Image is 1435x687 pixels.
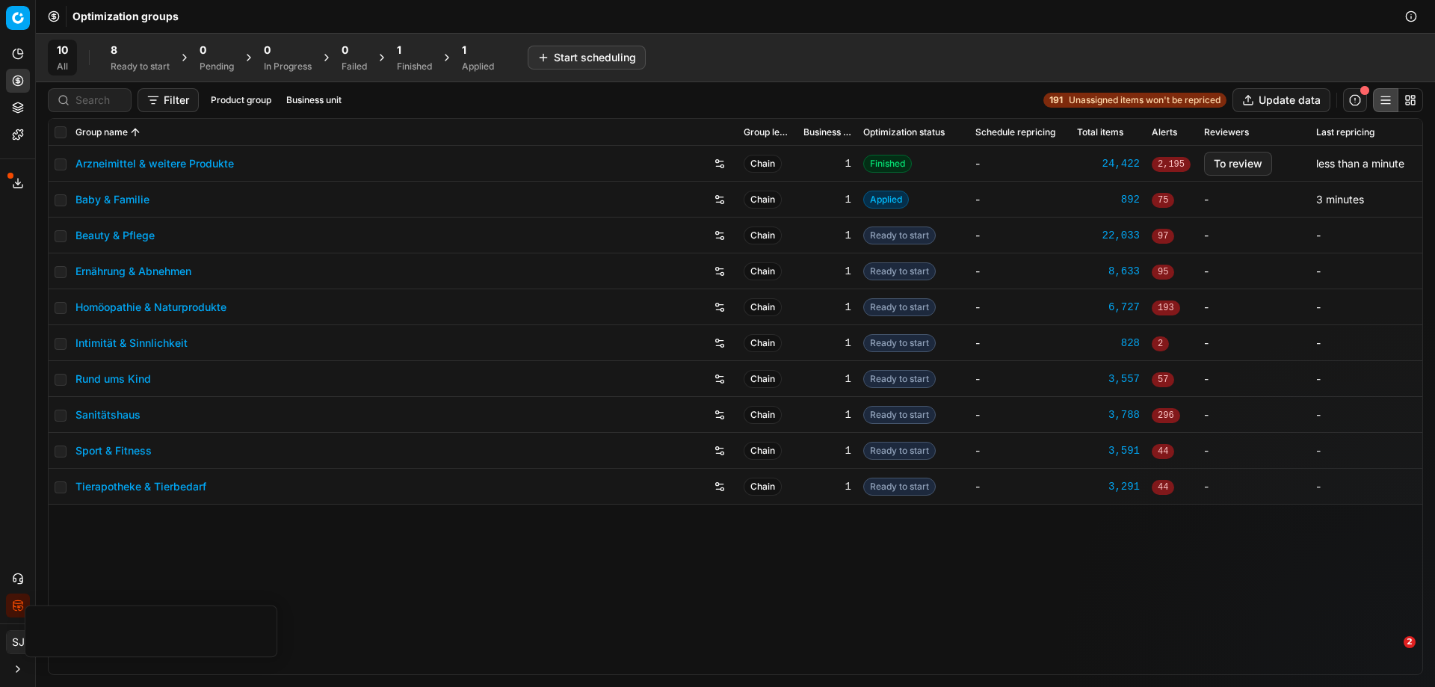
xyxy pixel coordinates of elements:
[863,370,936,388] span: Ready to start
[969,289,1071,325] td: -
[1152,229,1174,244] span: 97
[138,88,199,112] button: Filter
[1152,193,1174,208] span: 75
[1069,94,1220,106] span: Unassigned items won't be repriced
[1316,126,1374,138] span: Last repricing
[1404,636,1416,648] span: 2
[803,336,851,351] div: 1
[969,325,1071,361] td: -
[264,43,271,58] span: 0
[863,442,936,460] span: Ready to start
[75,336,188,351] a: Intimität & Sinnlichkeit
[72,9,179,24] span: Optimization groups
[128,125,143,140] button: Sorted by Group name ascending
[264,61,312,73] div: In Progress
[1043,93,1226,108] a: 191Unassigned items won't be repriced
[528,46,646,70] button: Start scheduling
[75,156,234,171] a: Arzneimittel & weitere Produkte
[1077,126,1123,138] span: Total items
[1077,192,1140,207] a: 892
[969,397,1071,433] td: -
[744,334,782,352] span: Chain
[803,228,851,243] div: 1
[75,126,128,138] span: Group name
[72,9,179,24] nav: breadcrumb
[863,227,936,244] span: Ready to start
[863,126,945,138] span: Optimization status
[1077,372,1140,386] a: 3,557
[1077,300,1140,315] a: 6,727
[1310,253,1422,289] td: -
[1152,265,1174,280] span: 95
[57,43,68,58] span: 10
[744,442,782,460] span: Chain
[1077,407,1140,422] a: 3,788
[1132,341,1431,680] iframe: Intercom notifications message
[57,61,68,73] div: All
[200,61,234,73] div: Pending
[744,126,791,138] span: Group level
[1077,443,1140,458] div: 3,591
[803,407,851,422] div: 1
[863,298,936,316] span: Ready to start
[462,43,466,58] span: 1
[803,126,851,138] span: Business unit
[744,298,782,316] span: Chain
[744,262,782,280] span: Chain
[462,61,494,73] div: Applied
[863,155,912,173] span: Finished
[75,93,122,108] input: Search
[397,43,401,58] span: 1
[75,479,206,494] a: Tierapotheke & Tierbedarf
[803,479,851,494] div: 1
[397,61,432,73] div: Finished
[969,433,1071,469] td: -
[280,91,348,109] button: Business unit
[969,253,1071,289] td: -
[1077,479,1140,494] a: 3,291
[1198,253,1310,289] td: -
[744,370,782,388] span: Chain
[744,478,782,496] span: Chain
[75,264,191,279] a: Ernährung & Abnehmen
[75,372,151,386] a: Rund ums Kind
[1152,157,1191,172] span: 2,195
[1077,336,1140,351] a: 828
[975,126,1055,138] span: Schedule repricing
[111,61,170,73] div: Ready to start
[1077,264,1140,279] a: 8,633
[1310,289,1422,325] td: -
[342,43,348,58] span: 0
[1232,88,1330,112] button: Update data
[803,372,851,386] div: 1
[1077,156,1140,171] a: 24,422
[1077,228,1140,243] a: 22,033
[1204,126,1249,138] span: Reviewers
[205,91,277,109] button: Product group
[1310,218,1422,253] td: -
[1310,325,1422,361] td: -
[75,443,152,458] a: Sport & Fitness
[75,192,149,207] a: Baby & Familie
[75,300,226,315] a: Homöopathie & Naturprodukte
[863,191,909,209] span: Applied
[969,146,1071,182] td: -
[1152,336,1169,351] span: 2
[969,218,1071,253] td: -
[969,182,1071,218] td: -
[969,469,1071,505] td: -
[744,155,782,173] span: Chain
[1198,289,1310,325] td: -
[1049,94,1063,106] strong: 191
[1204,152,1272,176] button: To review
[803,156,851,171] div: 1
[863,406,936,424] span: Ready to start
[863,334,936,352] span: Ready to start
